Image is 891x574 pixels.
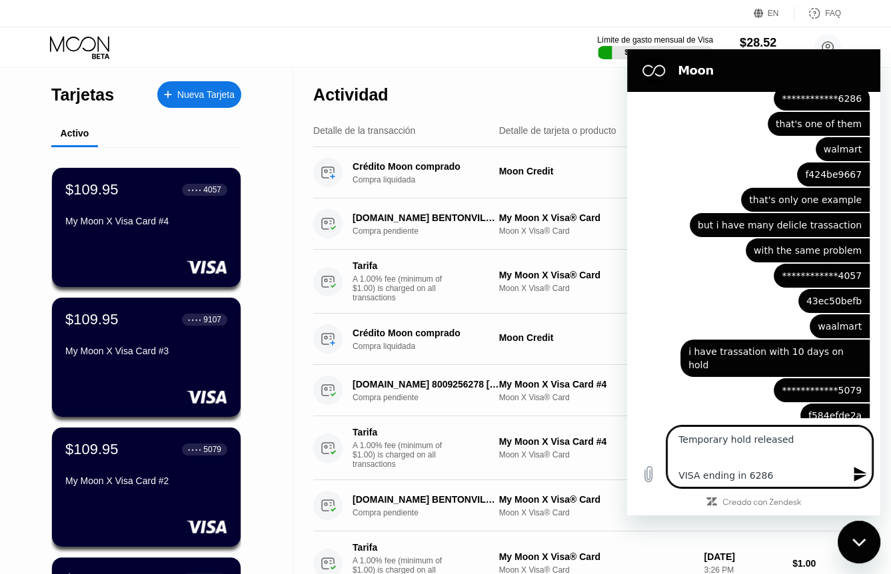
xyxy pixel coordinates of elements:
[313,314,841,365] div: Crédito Moon compradoCompra liquidadaMoon Credit[DATE]9:44 AM$61.27
[353,393,510,402] div: Compra pendiente
[499,494,694,505] div: My Moon X Visa® Card
[353,260,446,271] div: Tarifa
[353,342,510,351] div: Compra liquidada
[353,542,446,553] div: Tarifa
[499,436,694,447] div: My Moon X Visa Card #4
[188,447,201,451] div: ● ● ● ●
[203,315,221,324] div: 9107
[61,128,89,139] div: Activo
[203,445,221,454] div: 5079
[499,508,694,517] div: Moon X Visa® Card
[188,188,201,192] div: ● ● ● ●
[313,125,415,136] div: Detalle de la transacción
[353,379,499,390] div: [DOMAIN_NAME] 8009256278 [GEOGRAPHIC_DATA] [GEOGRAPHIC_DATA]
[313,416,841,480] div: TarifaA 1.00% fee (minimum of $1.00) is charged on all transactionsMy Moon X Visa Card #4Moon X V...
[65,346,227,356] div: My Moon X Visa Card #3
[499,270,694,280] div: My Moon X Visa® Card
[740,36,788,50] div: $28.52
[65,181,119,198] div: $109.95
[825,9,841,18] div: FAQ
[499,332,694,343] div: Moon Credit
[704,551,782,562] div: [DATE]
[499,212,694,223] div: My Moon X Visa® Card
[499,226,694,236] div: Moon X Visa® Card
[203,185,221,194] div: 4057
[499,379,694,390] div: My Moon X Visa Card #4
[52,298,241,417] div: $109.95● ● ● ●9107My Moon X Visa Card #3
[313,198,841,250] div: [DOMAIN_NAME] BENTONVILLE USCompra pendienteMy Moon X Visa® CardMoon X Visa® Card[DATE]9:56 AM$68.94
[313,480,841,531] div: [DOMAIN_NAME] BENTONVILLE USCompra pendienteMy Moon X Visa® CardMoon X Visa® Card[DATE]3:26 PM$68.94
[177,89,235,101] div: Nueva Tarjeta
[353,226,510,236] div: Compra pendiente
[353,441,452,469] div: A 1.00% fee (minimum of $1.00) is charged on all transactions
[65,441,119,458] div: $109.95
[51,85,114,105] div: Tarjetas
[597,35,713,45] div: Límite de gasto mensual de Visa
[499,393,694,402] div: Moon X Visa® Card
[768,9,779,18] div: EN
[157,81,241,108] div: Nueva Tarjeta
[65,216,227,226] div: My Moon X Visa Card #4
[353,161,499,172] div: Crédito Moon comprado
[792,558,841,569] div: $1.00
[353,274,452,302] div: A 1.00% fee (minimum of $1.00) is charged on all transactions
[313,85,389,105] div: Actividad
[499,284,694,293] div: Moon X Visa® Card
[353,328,499,338] div: Crédito Moon comprado
[499,125,616,136] div: Detalle de tarjeta o producto
[627,49,880,515] iframe: Ventana de mensajería
[838,521,880,563] iframe: Botón para iniciar la ventana de mensajería, conversación en curso
[353,427,446,437] div: Tarifa
[188,318,201,322] div: ● ● ● ●
[499,166,694,176] div: Moon Credit
[740,36,788,59] div: $28.52Crédito Moon
[353,212,499,223] div: [DOMAIN_NAME] BENTONVILLE US
[624,48,686,56] div: $470.48 / $4,000.00
[499,551,694,562] div: My Moon X Visa® Card
[313,365,841,416] div: [DOMAIN_NAME] 8009256278 [GEOGRAPHIC_DATA] [GEOGRAPHIC_DATA]Compra pendienteMy Moon X Visa Card #...
[794,7,841,20] div: FAQ
[353,494,499,505] div: [DOMAIN_NAME] BENTONVILLE US
[754,7,794,20] div: EN
[65,475,227,486] div: My Moon X Visa Card #2
[313,250,841,314] div: TarifaA 1.00% fee (minimum of $1.00) is charged on all transactionsMy Moon X Visa® CardMoon X Vis...
[52,428,241,547] div: $109.95● ● ● ●5079My Moon X Visa Card #2
[597,35,713,59] div: Límite de gasto mensual de Visa$470.48/$4,000.00
[52,168,241,287] div: $109.95● ● ● ●4057My Moon X Visa Card #4
[313,147,841,198] div: Crédito Moon compradoCompra liquidadaMoon Credit[DATE]12:28 PM$101.60
[499,450,694,459] div: Moon X Visa® Card
[353,508,510,517] div: Compra pendiente
[65,311,119,328] div: $109.95
[353,175,510,184] div: Compra liquidada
